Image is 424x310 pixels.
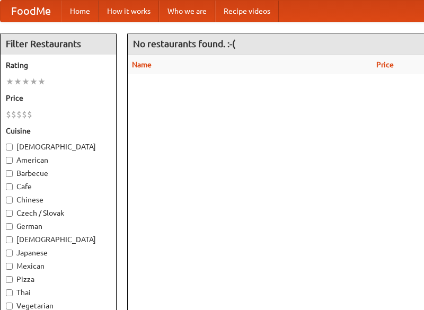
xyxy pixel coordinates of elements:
h5: Price [6,93,111,103]
label: Mexican [6,261,111,271]
h5: Cuisine [6,126,111,136]
ng-pluralize: No restaurants found. :-( [133,39,235,49]
input: German [6,223,13,230]
input: Pizza [6,276,13,283]
input: [DEMOGRAPHIC_DATA] [6,144,13,150]
a: Name [132,60,152,69]
li: ★ [38,76,46,87]
label: [DEMOGRAPHIC_DATA] [6,234,111,245]
input: [DEMOGRAPHIC_DATA] [6,236,13,243]
a: Home [61,1,99,22]
li: ★ [30,76,38,87]
input: Japanese [6,250,13,256]
input: Mexican [6,263,13,270]
input: Czech / Slovak [6,210,13,217]
li: $ [27,109,32,120]
label: Chinese [6,194,111,205]
label: [DEMOGRAPHIC_DATA] [6,141,111,152]
input: Barbecue [6,170,13,177]
input: Vegetarian [6,303,13,309]
input: Thai [6,289,13,296]
label: Czech / Slovak [6,208,111,218]
li: $ [16,109,22,120]
li: ★ [14,76,22,87]
input: Cafe [6,183,13,190]
li: $ [6,109,11,120]
a: Who we are [159,1,215,22]
a: How it works [99,1,159,22]
a: Price [376,60,394,69]
li: $ [22,109,27,120]
label: Barbecue [6,168,111,179]
input: American [6,157,13,164]
label: Pizza [6,274,111,285]
label: Thai [6,287,111,298]
h4: Filter Restaurants [1,33,116,55]
li: $ [11,109,16,120]
label: Japanese [6,247,111,258]
label: American [6,155,111,165]
a: Recipe videos [215,1,279,22]
label: Cafe [6,181,111,192]
input: Chinese [6,197,13,203]
label: German [6,221,111,232]
li: ★ [22,76,30,87]
a: FoodMe [1,1,61,22]
h5: Rating [6,60,111,70]
li: ★ [6,76,14,87]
